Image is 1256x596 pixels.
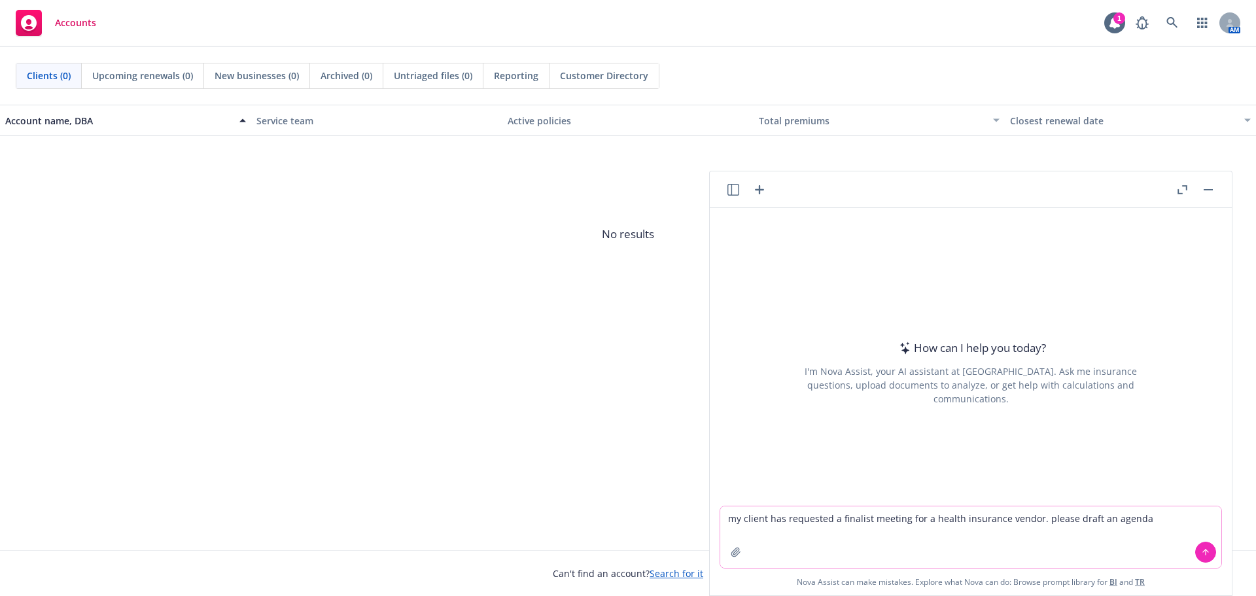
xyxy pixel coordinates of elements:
button: Active policies [502,105,754,136]
span: Can't find an account? [553,567,703,580]
span: Nova Assist can make mistakes. Explore what Nova can do: Browse prompt library for and [715,569,1227,595]
span: Customer Directory [560,69,648,82]
a: BI [1109,576,1117,587]
span: Accounts [55,18,96,28]
button: Closest renewal date [1005,105,1256,136]
div: Active policies [508,114,748,128]
div: I'm Nova Assist, your AI assistant at [GEOGRAPHIC_DATA]. Ask me insurance questions, upload docum... [787,364,1155,406]
a: Search for it [650,567,703,580]
textarea: my client has requested a finalist meeting for a health insurance vendor. please draft an agend [720,506,1221,568]
div: Service team [256,114,497,128]
span: Reporting [494,69,538,82]
div: Closest renewal date [1010,114,1236,128]
a: TR [1135,576,1145,587]
a: Switch app [1189,10,1215,36]
button: Total premiums [754,105,1005,136]
div: Total premiums [759,114,985,128]
button: Service team [251,105,502,136]
div: Account name, DBA [5,114,232,128]
span: Archived (0) [321,69,372,82]
span: Untriaged files (0) [394,69,472,82]
div: 1 [1113,12,1125,24]
a: Search [1159,10,1185,36]
a: Accounts [10,5,101,41]
div: How can I help you today? [896,340,1046,357]
a: Report a Bug [1129,10,1155,36]
span: New businesses (0) [215,69,299,82]
span: Clients (0) [27,69,71,82]
span: Upcoming renewals (0) [92,69,193,82]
